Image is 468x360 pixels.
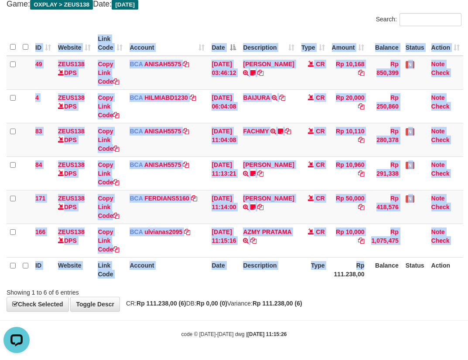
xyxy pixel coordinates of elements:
[316,128,325,135] span: CR
[368,190,402,224] td: Rp 418,576
[431,94,445,101] a: Note
[239,257,297,282] th: Description
[406,195,414,203] span: Has Note
[257,204,263,211] a: Copy DONNY ARIYA to clipboard
[130,61,143,68] span: BCA
[243,195,294,202] a: [PERSON_NAME]
[208,257,239,282] th: Date
[208,31,239,56] th: Date: activate to sort column descending
[144,161,181,168] a: ANISAH5575
[243,161,294,168] a: [PERSON_NAME]
[94,257,126,282] th: Link Code
[328,89,368,123] td: Rp 20,000
[285,128,291,135] a: Copy FACHMY to clipboard
[32,31,55,56] th: ID: activate to sort column ascending
[208,89,239,123] td: [DATE] 06:04:08
[368,257,402,282] th: Balance
[368,224,402,257] td: Rp 1,075,475
[431,161,445,168] a: Note
[126,31,208,56] th: Account: activate to sort column ascending
[358,204,364,211] a: Copy Rp 50,000 to clipboard
[208,56,239,90] td: [DATE] 03:46:12
[55,257,94,282] th: Website
[247,331,287,337] strong: [DATE] 11:15:26
[431,204,450,211] a: Check
[243,228,291,235] a: AZMY PRATAMA
[35,128,42,135] span: 83
[94,31,126,56] th: Link Code: activate to sort column ascending
[130,128,143,135] span: BCA
[55,156,94,190] td: DPS
[183,161,189,168] a: Copy ANISAH5575 to clipboard
[122,300,302,307] span: CR: DB: Variance:
[328,31,368,56] th: Amount: activate to sort column ascending
[55,31,94,56] th: Website: activate to sort column ascending
[368,31,402,56] th: Balance
[126,257,208,282] th: Account
[208,156,239,190] td: [DATE] 11:13:21
[196,300,227,307] strong: Rp 0,00 (0)
[58,128,85,135] a: ZEUS138
[3,3,30,30] button: Open LiveChat chat widget
[208,190,239,224] td: [DATE] 11:14:00
[428,257,464,282] th: Action
[431,128,445,135] a: Note
[55,89,94,123] td: DPS
[35,61,42,68] span: 49
[431,195,445,202] a: Note
[358,136,364,143] a: Copy Rp 10,110 to clipboard
[58,195,85,202] a: ZEUS138
[239,31,297,56] th: Description: activate to sort column ascending
[243,128,269,135] a: FACHMY
[35,228,45,235] span: 166
[98,61,119,85] a: Copy Link Code
[358,103,364,110] a: Copy Rp 20,000 to clipboard
[428,31,464,56] th: Action: activate to sort column ascending
[298,257,328,282] th: Type
[144,128,181,135] a: ANISAH5575
[376,13,461,26] label: Search:
[183,61,189,68] a: Copy ANISAH5575 to clipboard
[358,69,364,76] a: Copy Rp 10,168 to clipboard
[98,195,119,219] a: Copy Link Code
[328,56,368,90] td: Rp 10,168
[431,136,450,143] a: Check
[400,13,461,26] input: Search:
[431,69,450,76] a: Check
[406,162,414,169] span: Has Note
[144,195,189,202] a: FERDIANS5160
[144,61,181,68] a: ANISAH5575
[279,94,285,101] a: Copy BAIJURA to clipboard
[257,170,263,177] a: Copy DICKI ANANTO to clipboard
[328,257,368,282] th: Rp 111.238,00
[328,224,368,257] td: Rp 10,000
[298,31,328,56] th: Type: activate to sort column ascending
[137,300,186,307] strong: Rp 111.238,00 (6)
[406,61,414,68] span: Has Note
[316,161,325,168] span: CR
[98,128,119,152] a: Copy Link Code
[35,195,45,202] span: 171
[431,103,450,110] a: Check
[431,170,450,177] a: Check
[181,331,287,337] small: code © [DATE]-[DATE] dwg |
[98,94,119,119] a: Copy Link Code
[98,228,119,253] a: Copy Link Code
[55,123,94,156] td: DPS
[183,128,189,135] a: Copy ANISAH5575 to clipboard
[70,297,120,312] a: Toggle Descr
[316,195,325,202] span: CR
[7,297,69,312] a: Check Selected
[358,237,364,244] a: Copy Rp 10,000 to clipboard
[431,61,445,68] a: Note
[58,228,85,235] a: ZEUS138
[98,161,119,186] a: Copy Link Code
[58,161,85,168] a: ZEUS138
[316,61,325,68] span: CR
[406,128,414,136] span: Has Note
[328,156,368,190] td: Rp 10,960
[243,94,270,101] a: BAIJURA
[144,94,188,101] a: HILMIABD1230
[257,69,263,76] a: Copy INA PAUJANAH to clipboard
[316,94,325,101] span: CR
